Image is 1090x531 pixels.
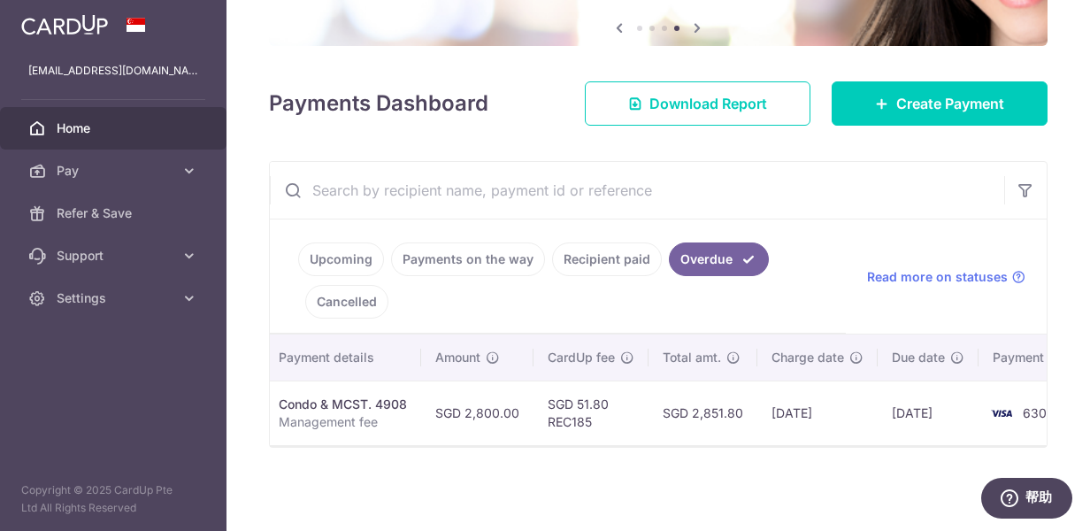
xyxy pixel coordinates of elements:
span: Read more on statuses [867,268,1008,286]
h4: Payments Dashboard [269,88,488,119]
span: Settings [57,289,173,307]
a: Upcoming [298,242,384,276]
a: Create Payment [832,81,1048,126]
td: SGD 2,800.00 [421,381,533,445]
td: SGD 2,851.80 [649,381,757,445]
td: SGD 51.80 REC185 [533,381,649,445]
a: Overdue [669,242,769,276]
td: [DATE] [757,381,878,445]
th: Payment details [265,335,421,381]
span: Home [57,119,173,137]
iframe: 打开一个小组件，您可以在其中找到更多信息 [980,478,1072,522]
td: [DATE] [878,381,979,445]
a: Cancelled [305,285,388,319]
a: Recipient paid [552,242,662,276]
span: Charge date [771,349,844,366]
input: Search by recipient name, payment id or reference [270,162,1004,219]
span: Create Payment [896,93,1004,114]
p: Management fee [279,413,407,431]
img: Bank Card [984,403,1019,424]
span: CardUp fee [548,349,615,366]
span: Amount [435,349,480,366]
span: Due date [892,349,945,366]
span: Support [57,247,173,265]
p: [EMAIL_ADDRESS][DOMAIN_NAME] [28,62,198,80]
span: 6301 [1023,405,1052,420]
a: Payments on the way [391,242,545,276]
a: Download Report [585,81,810,126]
div: Condo & MCST. 4908 [279,396,407,413]
span: Download Report [649,93,767,114]
a: Read more on statuses [867,268,1025,286]
span: Total amt. [663,349,721,366]
img: CardUp [21,14,108,35]
span: Refer & Save [57,204,173,222]
span: Pay [57,162,173,180]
